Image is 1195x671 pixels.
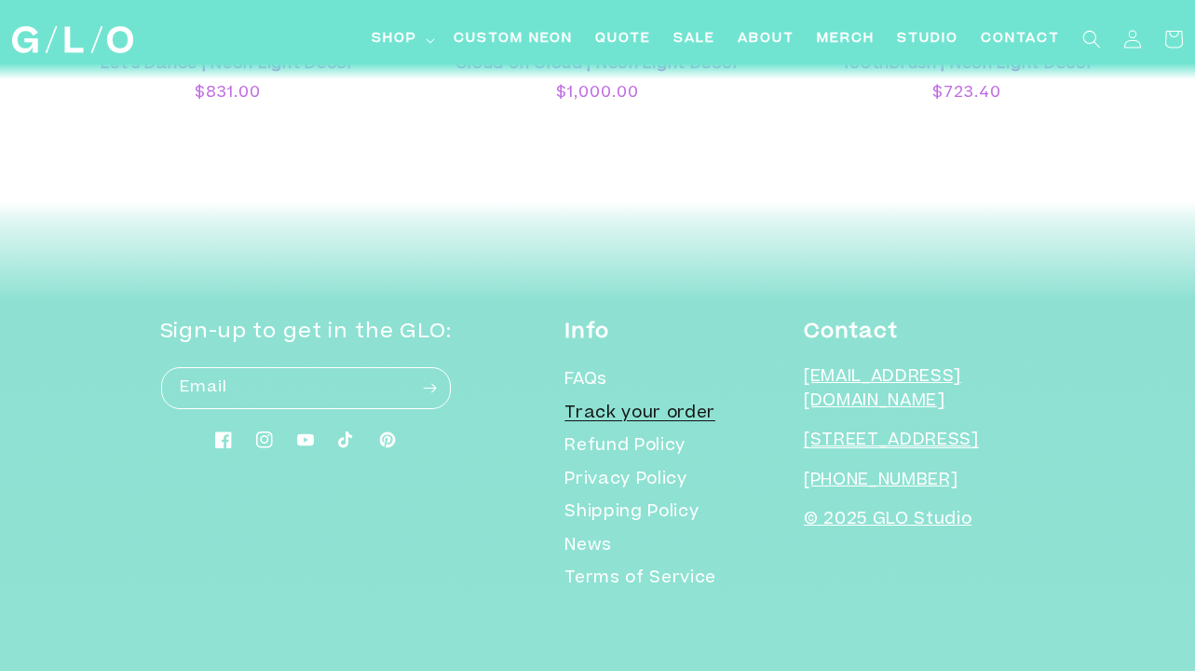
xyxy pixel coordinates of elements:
[804,509,1036,533] p: © 2025 GLO Studio
[454,30,573,49] span: Custom Neon
[970,19,1071,61] a: Contact
[564,398,715,431] a: Track your order
[897,30,958,49] span: Studio
[564,431,686,464] a: Refund Policy
[5,20,140,61] a: GLO Studio
[160,318,452,348] h2: Sign-up to get in the GLO:
[564,530,612,564] a: News
[804,470,1036,494] p: [PHONE_NUMBER]
[804,433,979,449] a: [STREET_ADDRESS]
[161,367,451,409] input: Email
[564,464,686,498] a: Privacy Policy
[372,30,417,49] span: Shop
[410,366,451,410] button: Subscribe
[442,19,584,61] a: Custom Neon
[564,322,608,343] strong: Info
[806,19,886,61] a: Merch
[727,19,806,61] a: About
[886,19,970,61] a: Studio
[360,19,442,61] summary: Shop
[1071,19,1112,60] summary: Search
[564,369,607,398] a: FAQs
[860,410,1195,671] iframe: Chat Widget
[564,563,716,596] a: Terms of Service
[584,19,662,61] a: Quote
[564,497,699,530] a: Shipping Policy
[595,30,651,49] span: Quote
[673,30,715,49] span: SALE
[804,322,898,343] strong: Contact
[738,30,794,49] span: About
[804,366,1036,414] p: [EMAIL_ADDRESS][DOMAIN_NAME]
[662,19,727,61] a: SALE
[12,26,133,53] img: GLO Studio
[981,30,1060,49] span: Contact
[817,30,875,49] span: Merch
